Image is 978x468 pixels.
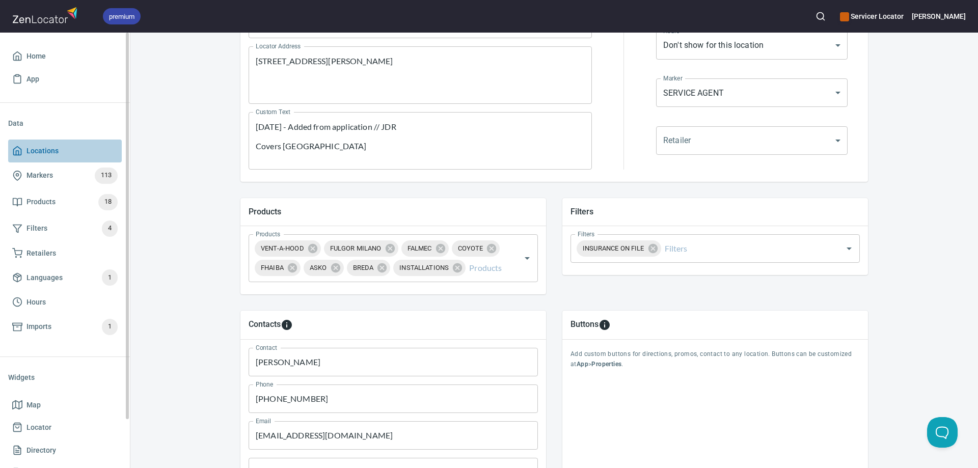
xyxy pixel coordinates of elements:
[26,320,51,333] span: Imports
[256,122,585,160] textarea: [DATE] - Added from application // JDR Covers [GEOGRAPHIC_DATA]
[255,243,310,253] span: VENT-A-HOOD
[26,169,53,182] span: Markers
[8,215,122,242] a: Filters4
[452,243,490,253] span: COYOTE
[255,263,290,272] span: FHAIBA
[347,260,391,276] div: BREDA
[8,242,122,265] a: Retailers
[26,145,59,157] span: Locations
[26,271,63,284] span: Languages
[347,263,380,272] span: BREDA
[570,319,599,331] h5: Buttons
[656,126,848,155] div: ​
[8,264,122,291] a: Languages1
[249,206,538,217] h5: Products
[8,365,122,390] li: Widgets
[8,416,122,439] a: Locator
[8,111,122,135] li: Data
[95,170,118,181] span: 113
[401,240,449,257] div: FALMEC
[8,439,122,462] a: Directory
[256,56,585,95] textarea: [STREET_ADDRESS][PERSON_NAME]
[570,206,860,217] h5: Filters
[577,240,661,257] div: INSURANCE ON FILE
[103,11,141,22] span: premium
[26,247,56,260] span: Retailers
[520,251,534,265] button: Open
[591,361,621,368] b: Properties
[103,8,141,24] div: premium
[842,241,856,256] button: Open
[255,240,321,257] div: VENT-A-HOOD
[8,189,122,215] a: Products18
[26,50,46,63] span: Home
[8,45,122,68] a: Home
[102,223,118,234] span: 4
[324,243,388,253] span: FULGOR MILANO
[809,5,832,27] button: Search
[8,314,122,340] a: Imports1
[912,11,966,22] h6: [PERSON_NAME]
[26,196,56,208] span: Products
[8,394,122,417] a: Map
[577,361,588,368] b: App
[324,240,398,257] div: FULGOR MILANO
[26,222,47,235] span: Filters
[467,258,505,278] input: Products
[8,68,122,91] a: App
[26,296,46,309] span: Hours
[281,319,293,331] svg: To add custom contact information for locations, please go to Apps > Properties > Contacts.
[26,73,39,86] span: App
[840,11,903,22] h6: Servicer Locator
[840,12,849,21] button: color-CE600E
[98,196,118,208] span: 18
[656,78,848,107] div: SERVICE AGENT
[102,321,118,333] span: 1
[393,263,455,272] span: INSTALLATIONS
[912,5,966,27] button: [PERSON_NAME]
[452,240,500,257] div: COYOTE
[656,31,848,60] div: Don't show for this location
[26,421,51,434] span: Locator
[599,319,611,331] svg: To add custom buttons for locations, please go to Apps > Properties > Buttons.
[304,263,333,272] span: ASKO
[663,239,827,258] input: Filters
[304,260,344,276] div: ASKO
[255,260,301,276] div: FHAIBA
[102,272,118,284] span: 1
[8,140,122,162] a: Locations
[577,243,650,253] span: INSURANCE ON FILE
[249,319,281,331] h5: Contacts
[8,291,122,314] a: Hours
[8,162,122,189] a: Markers113
[401,243,438,253] span: FALMEC
[927,417,958,448] iframe: Help Scout Beacon - Open
[570,349,860,370] p: Add custom buttons for directions, promos, contact to any location. Buttons can be customized at > .
[393,260,466,276] div: INSTALLATIONS
[26,399,41,411] span: Map
[840,5,903,27] div: Manage your apps
[12,4,80,26] img: zenlocator
[26,444,56,457] span: Directory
